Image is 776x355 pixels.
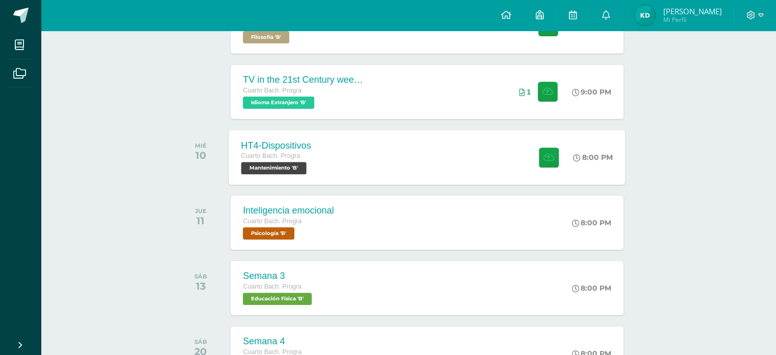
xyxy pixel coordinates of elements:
[243,218,302,225] span: Cuarto Bach. Progra
[243,271,314,281] div: Semana 3
[243,293,312,305] span: Educación Física 'B'
[241,140,311,151] div: HT4-Dispositivos
[195,215,207,227] div: 11
[572,283,611,293] div: 8:00 PM
[243,283,302,290] span: Cuarto Bach. Progra
[241,152,301,159] span: Cuarto Bach. Progra
[572,218,611,227] div: 8:00 PM
[519,88,531,96] div: Archivos entregados
[572,87,611,97] div: 9:00 PM
[635,5,655,26] img: 4b70fde962b89395a610c1d11ccac60f.png
[243,227,294,240] span: Psicología 'B'
[243,87,302,94] span: Cuarto Bach. Progra
[243,205,334,216] div: Inteligencia emocional
[243,97,314,109] span: Idioma Extranjero 'B'
[195,142,207,149] div: MIÉ
[194,273,207,280] div: SÁB
[243,75,365,85] div: TV in the 21st Century week 5
[243,31,289,43] span: Filosofía 'B'
[194,338,207,345] div: SÁB
[663,15,721,24] span: Mi Perfil
[195,207,207,215] div: JUE
[663,6,721,16] span: [PERSON_NAME]
[573,153,613,162] div: 8:00 PM
[243,336,314,347] div: Semana 4
[194,280,207,292] div: 13
[241,162,307,174] span: Mantenimiento 'B'
[527,88,531,96] span: 1
[195,149,207,161] div: 10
